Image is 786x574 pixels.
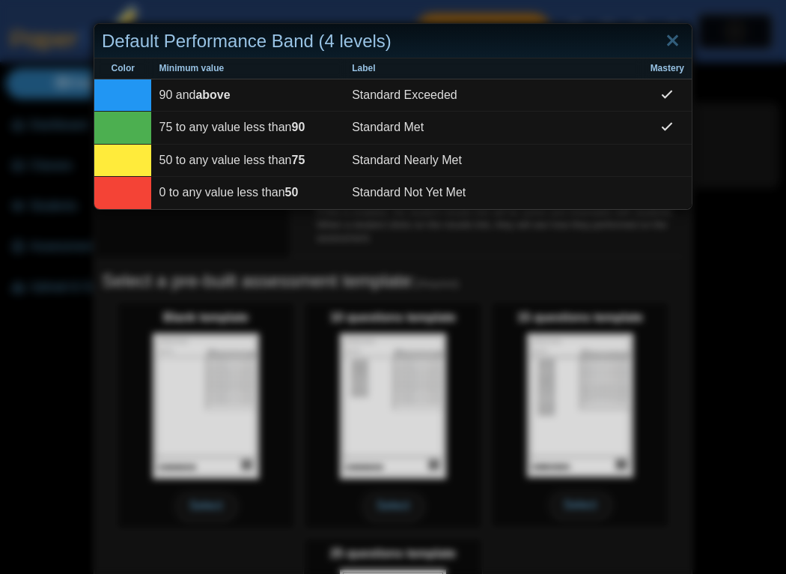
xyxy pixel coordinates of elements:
[292,154,305,166] b: 75
[151,112,344,144] td: 75 to any value less than
[94,58,151,79] th: Color
[661,28,684,54] a: Close
[151,79,344,112] td: 90 and
[344,112,642,144] td: Standard Met
[151,145,344,177] td: 50 to any value less than
[344,177,642,208] td: Standard Not Yet Met
[151,58,344,79] th: Minimum value
[344,79,642,112] td: Standard Exceeded
[94,24,692,59] div: Default Performance Band (4 levels)
[344,58,642,79] th: Label
[195,88,230,101] b: above
[285,186,299,199] b: 50
[292,121,305,133] b: 90
[344,145,642,177] td: Standard Nearly Met
[151,177,344,208] td: 0 to any value less than
[643,58,692,79] th: Mastery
